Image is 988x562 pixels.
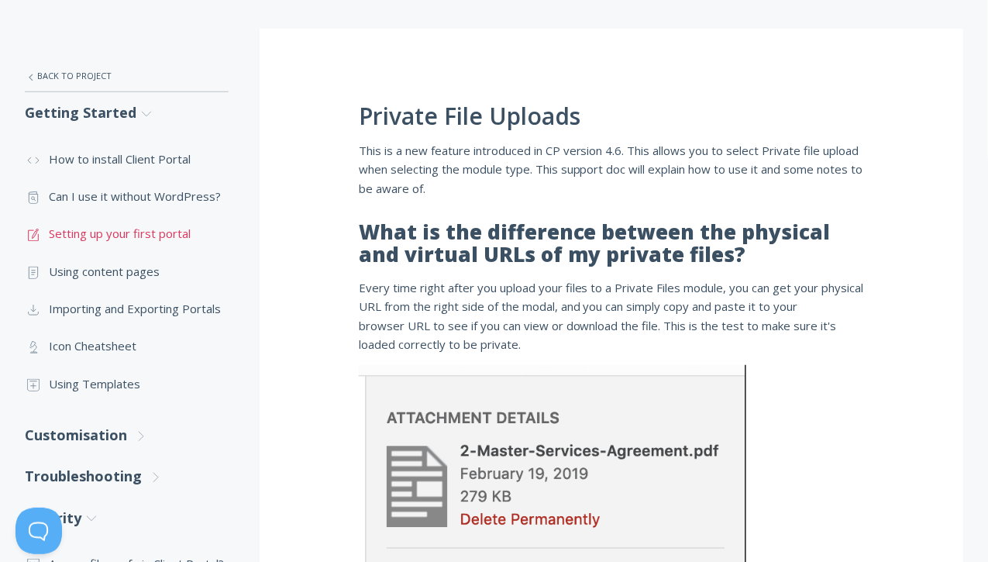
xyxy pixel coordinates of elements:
[25,60,229,92] a: Back to Project
[25,456,229,497] a: Troubleshooting
[25,140,229,178] a: How to install Client Portal
[25,327,229,364] a: Icon Cheatsheet
[359,218,831,269] strong: What is the difference between the physical and virtual URLs of my private files?
[359,103,864,129] h1: Private File Uploads
[25,290,229,327] a: Importing and Exporting Portals
[25,415,229,456] a: Customisation
[25,498,229,539] a: Security
[15,508,62,554] iframe: Toggle Customer Support
[25,92,229,133] a: Getting Started
[359,280,864,352] span: Every time right after you upload your files to a Private Files module, you can get your physical...
[25,253,229,290] a: Using content pages
[359,141,864,198] p: This is a new feature introduced in CP version 4.6. This allows you to select Private file upload...
[25,215,229,252] a: Setting up your first portal
[25,178,229,215] a: Can I use it without WordPress?
[25,365,229,402] a: Using Templates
